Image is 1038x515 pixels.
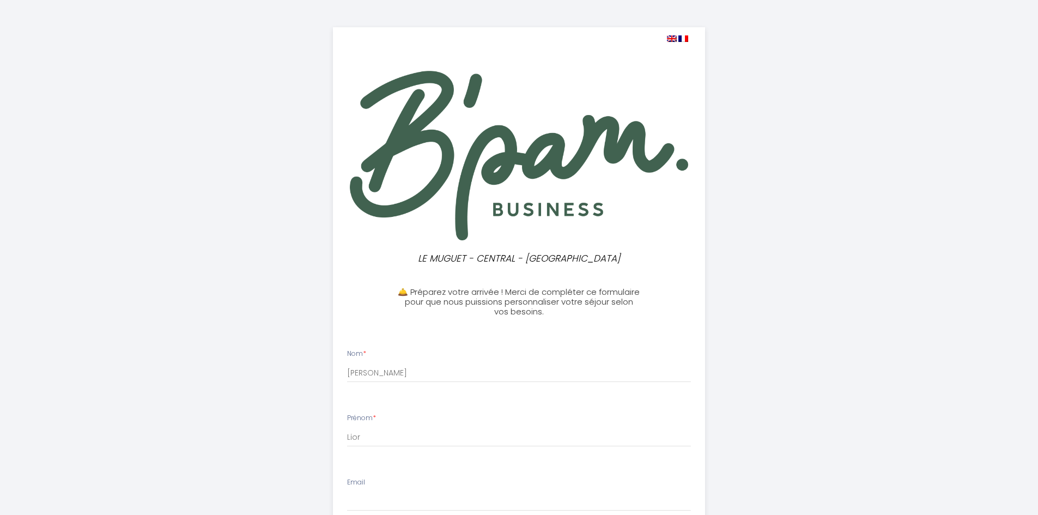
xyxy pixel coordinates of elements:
[678,35,688,42] img: fr.png
[398,287,640,317] h3: 🛎️ Préparez votre arrivée ! Merci de compléter ce formulaire pour que nous puissions personnalise...
[403,251,636,266] p: LE MUGUET - CENTRAL - [GEOGRAPHIC_DATA]
[347,413,376,423] label: Prénom
[667,35,677,42] img: en.png
[347,477,365,488] label: Email
[347,349,366,359] label: Nom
